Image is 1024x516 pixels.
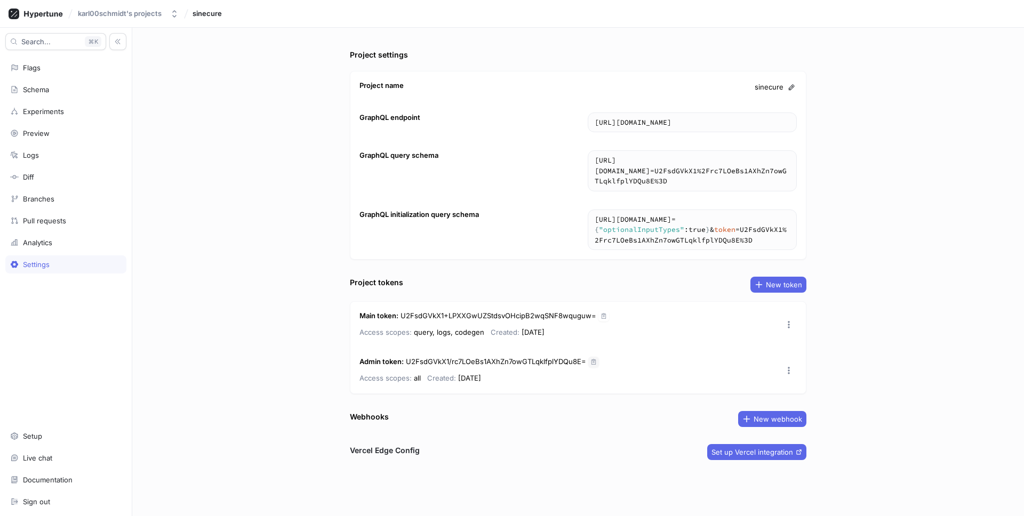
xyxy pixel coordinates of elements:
[193,10,222,17] span: sinecure
[588,210,796,250] textarea: https://[DOMAIN_NAME]/schema?body={"optionalInputTypes":true}&token=U2FsdGVkX1%2Frc7LOeBs1AXhZn7o...
[78,9,162,18] div: karl00schmidt's projects
[766,281,802,288] span: New token
[738,411,806,427] button: New webhook
[23,107,64,116] div: Experiments
[23,238,52,247] div: Analytics
[359,326,484,338] p: query, logs, codegen
[491,326,545,338] p: [DATE]
[588,113,796,132] textarea: [URL][DOMAIN_NAME]
[5,33,106,50] button: Search...K
[350,445,420,456] h3: Vercel Edge Config
[359,372,421,384] p: all
[359,209,479,220] div: GraphQL initialization query schema
[750,277,806,293] button: New token
[23,151,39,159] div: Logs
[23,195,54,203] div: Branches
[23,85,49,94] div: Schema
[754,416,802,422] span: New webhook
[359,311,398,320] strong: Main token :
[359,328,412,336] span: Access scopes:
[755,82,783,93] span: sinecure
[350,411,389,422] div: Webhooks
[427,372,481,384] p: [DATE]
[350,49,408,60] div: Project settings
[491,328,519,336] span: Created:
[23,63,41,72] div: Flags
[23,216,66,225] div: Pull requests
[85,36,101,47] div: K
[23,260,50,269] div: Settings
[23,475,73,484] div: Documentation
[23,129,50,138] div: Preview
[711,449,793,455] span: Set up Vercel integration
[23,454,52,462] div: Live chat
[5,471,126,489] a: Documentation
[21,38,51,45] span: Search...
[350,277,403,288] div: Project tokens
[23,497,50,506] div: Sign out
[707,444,806,460] button: Set up Vercel integration
[23,173,34,181] div: Diff
[406,357,586,366] span: U2FsdGVkX1/rc7LOeBs1AXhZn7owGTLqklfplYDQu8E=
[359,80,404,91] div: Project name
[588,151,796,191] textarea: [URL][DOMAIN_NAME]
[359,374,412,382] span: Access scopes:
[427,374,456,382] span: Created:
[74,5,183,22] button: karl00schmidt's projects
[359,150,438,161] div: GraphQL query schema
[23,432,42,440] div: Setup
[359,112,420,123] div: GraphQL endpoint
[359,357,404,366] strong: Admin token :
[401,311,596,320] span: U2FsdGVkX1+LPXXGwUZStdsvOHcipB2wqSNF8wquguw=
